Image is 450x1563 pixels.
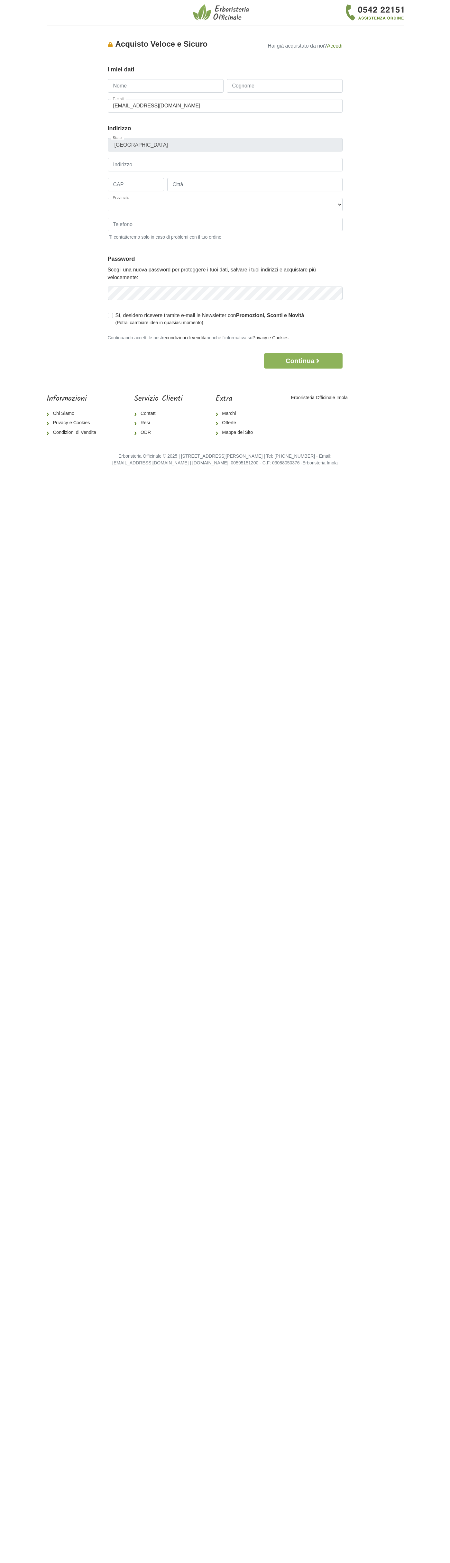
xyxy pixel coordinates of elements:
a: Chi Siamo [47,409,101,418]
label: Stato [111,136,124,140]
input: Indirizzo [108,158,343,171]
label: Provincia [111,196,131,199]
input: E-mail [108,99,343,113]
label: E-mail [111,97,126,101]
small: Ti contatteremo solo in caso di problemi con il tuo ordine [108,233,343,241]
a: Condizioni di Vendita [47,428,101,437]
strong: Promozioni, Sconti e Novità [236,313,304,318]
label: Sì, desidero ricevere tramite e-mail le Newsletter con [115,312,304,326]
a: Privacy e Cookies [253,335,289,340]
a: Accedi [327,43,342,49]
small: Erboristeria Officinale © 2025 | [STREET_ADDRESS][PERSON_NAME] | Tel: [PHONE_NUMBER] - Email: [EM... [112,453,338,466]
p: Hai già acquistato da noi? [256,41,342,50]
a: Erboristeria Officinale Imola [291,395,348,400]
small: Continuando accetti le nostre nonchè l'informativa su . [108,335,290,340]
small: (Potrai cambiare idea in qualsiasi momento) [115,319,304,326]
div: Acquisto Veloce e Sicuro [108,38,256,50]
legend: Indirizzo [108,124,343,133]
a: Resi [134,418,183,428]
a: condizioni di vendita [166,335,207,340]
a: Erboristeria Imola [302,460,338,465]
input: CAP [108,178,164,191]
a: Mappa del Sito [216,428,258,437]
a: Offerte [216,418,258,428]
img: Erboristeria Officinale [193,4,251,21]
a: Contatti [134,409,183,418]
h5: Informazioni [47,394,101,404]
input: Città [167,178,343,191]
h5: Extra [216,394,258,404]
input: Telefono [108,218,343,231]
legend: I miei dati [108,65,343,74]
input: Nome [108,79,224,93]
p: Scegli una nuova password per proteggere i tuoi dati, salvare i tuoi indirizzi e acquistare più v... [108,266,343,281]
h5: Servizio Clienti [134,394,183,404]
legend: Password [108,255,343,263]
a: ODR [134,428,183,437]
a: Privacy e Cookies [47,418,101,428]
input: Cognome [227,79,343,93]
button: Continua [264,353,342,369]
a: Marchi [216,409,258,418]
